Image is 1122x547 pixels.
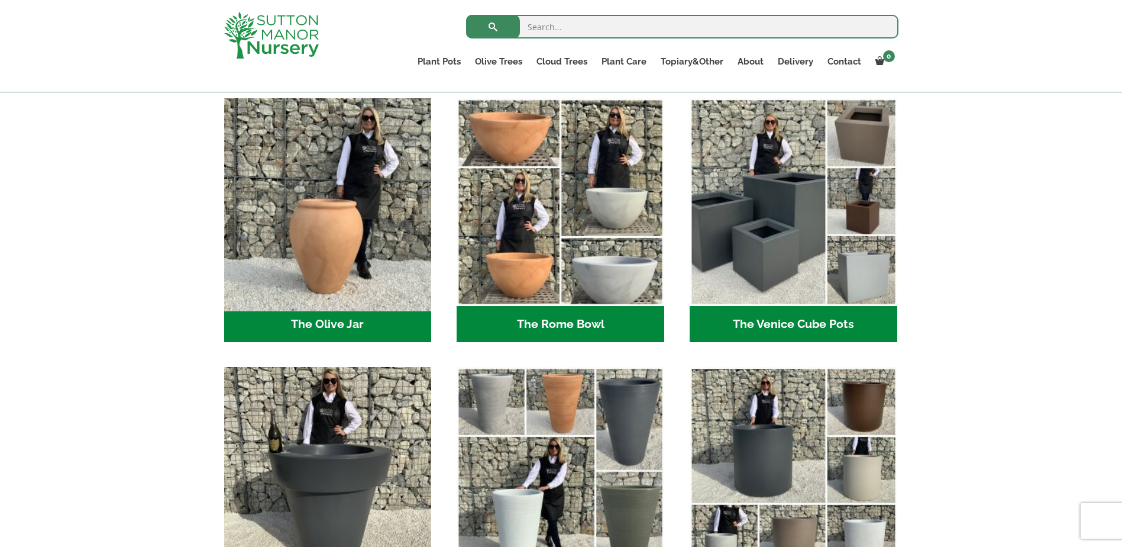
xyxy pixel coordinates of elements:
a: Cloud Trees [529,53,594,70]
a: Plant Care [594,53,654,70]
img: logo [224,12,319,59]
a: Plant Pots [410,53,468,70]
a: About [730,53,771,70]
a: Visit product category The Venice Cube Pots [690,98,897,342]
img: The Venice Cube Pots [690,98,897,306]
img: The Rome Bowl [457,98,664,306]
input: Search... [466,15,898,38]
img: The Olive Jar [219,94,436,311]
a: 0 [868,53,898,70]
a: Contact [820,53,868,70]
h2: The Rome Bowl [457,306,664,343]
h2: The Olive Jar [224,306,432,343]
a: Topiary&Other [654,53,730,70]
a: Visit product category The Olive Jar [224,98,432,342]
a: Olive Trees [468,53,529,70]
h2: The Venice Cube Pots [690,306,897,343]
a: Visit product category The Rome Bowl [457,98,664,342]
a: Delivery [771,53,820,70]
span: 0 [883,50,895,62]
